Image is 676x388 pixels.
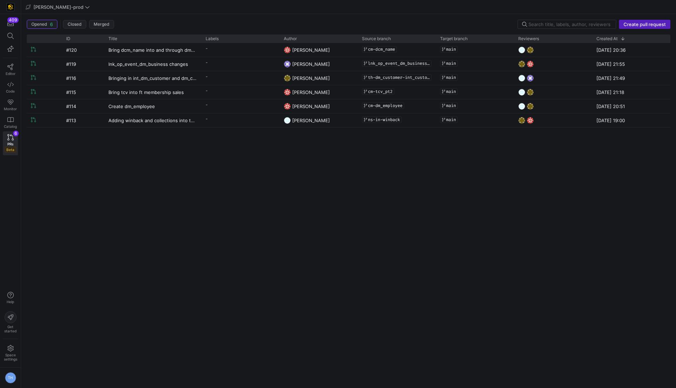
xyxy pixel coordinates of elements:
[108,43,197,56] a: Bring dcm_name into and through dm_membership
[6,71,15,76] span: Editor
[592,43,670,57] div: [DATE] 20:36
[527,46,534,54] img: https://secure.gravatar.com/avatar/332e4ab4f8f73db06c2cf0bfcf19914be04f614aded7b53ca0c4fd3e75c0e2...
[206,60,208,65] span: -
[284,103,291,110] img: https://secure.gravatar.com/avatar/06bbdcc80648188038f39f089a7f59ad47d850d77952c7f0d8c4f0bc45aa9b...
[446,61,456,66] span: main
[292,75,330,81] span: [PERSON_NAME]
[292,89,330,95] span: [PERSON_NAME]
[518,46,525,54] img: https://secure.gravatar.com/avatar/93624b85cfb6a0d6831f1d6e8dbf2768734b96aa2308d2c902a4aae71f619b...
[592,57,670,71] div: [DATE] 21:55
[89,20,114,29] button: Merged
[4,107,17,111] span: Monitor
[368,117,400,122] span: ns-in-winback
[206,46,208,51] span: -
[108,57,188,70] span: lnk_op_event_dm_business changes
[518,117,525,124] img: https://secure.gravatar.com/avatar/332e4ab4f8f73db06c2cf0bfcf19914be04f614aded7b53ca0c4fd3e75c0e2...
[4,124,17,129] span: Catalog
[5,372,16,383] div: TH
[108,71,197,85] a: Bringing in int_dm_customer and dm_customer
[33,4,83,10] span: [PERSON_NAME]-prod
[518,103,525,110] img: https://secure.gravatar.com/avatar/93624b85cfb6a0d6831f1d6e8dbf2768734b96aa2308d2c902a4aae71f619b...
[5,147,16,152] span: Beta
[3,114,18,131] a: Catalog
[108,114,197,127] a: Adding winback and collections into the code
[292,47,330,53] span: [PERSON_NAME]
[284,36,297,41] span: Author
[368,103,402,108] span: cm-dm_employee
[206,102,208,107] span: -
[108,57,197,70] a: lnk_op_event_dm_business changes
[62,57,104,71] div: #119
[62,85,104,99] div: #115
[3,342,18,364] a: Spacesettings
[368,89,393,94] span: cm-tcv_pt2
[592,71,670,85] div: [DATE] 21:49
[3,96,18,114] a: Monitor
[4,325,17,333] span: Get started
[518,36,539,41] span: Reviewers
[63,20,86,29] button: Closed
[3,79,18,96] a: Code
[518,89,525,96] img: https://secure.gravatar.com/avatar/93624b85cfb6a0d6831f1d6e8dbf2768734b96aa2308d2c902a4aae71f619b...
[596,36,618,41] span: Created At
[3,17,18,30] button: 409
[528,21,612,27] input: Search title, labels, author, reviewers
[368,75,430,80] span: th-dm_customer-int_customer
[527,89,534,96] img: https://secure.gravatar.com/avatar/332e4ab4f8f73db06c2cf0bfcf19914be04f614aded7b53ca0c4fd3e75c0e2...
[527,61,534,68] img: https://secure.gravatar.com/avatar/06bbdcc80648188038f39f089a7f59ad47d850d77952c7f0d8c4f0bc45aa9b...
[292,104,330,109] span: [PERSON_NAME]
[50,21,53,27] span: 6
[4,353,17,361] span: Space settings
[3,370,18,385] button: TH
[206,117,208,121] span: -
[624,21,666,27] span: Create pull request
[108,86,184,99] span: Bring tcv into ft membership sales
[527,117,534,124] img: https://secure.gravatar.com/avatar/06bbdcc80648188038f39f089a7f59ad47d850d77952c7f0d8c4f0bc45aa9b...
[518,61,525,68] img: https://secure.gravatar.com/avatar/332e4ab4f8f73db06c2cf0bfcf19914be04f614aded7b53ca0c4fd3e75c0e2...
[108,86,197,99] a: Bring tcv into ft membership sales
[108,100,155,113] span: Create dm_employee
[446,103,456,108] span: main
[368,61,430,66] span: lnk_op_event_dm_business_090925
[440,36,468,41] span: Target branch
[7,4,14,11] img: https://storage.googleapis.com/y42-prod-data-exchange/images/uAsz27BndGEK0hZWDFeOjoxA7jCwgK9jE472...
[3,308,18,336] button: Getstarted
[66,36,70,41] span: ID
[27,20,57,29] button: Opened6
[518,75,525,82] img: https://secure.gravatar.com/avatar/93624b85cfb6a0d6831f1d6e8dbf2768734b96aa2308d2c902a4aae71f619b...
[62,113,104,127] div: #113
[3,61,18,79] a: Editor
[284,61,291,68] img: https://secure.gravatar.com/avatar/e200ad0c12bb49864ec62671df577dc1f004127e33c27085bc121970d062b3...
[292,61,330,67] span: [PERSON_NAME]
[206,36,219,41] span: Labels
[284,75,291,82] img: https://secure.gravatar.com/avatar/332e4ab4f8f73db06c2cf0bfcf19914be04f614aded7b53ca0c4fd3e75c0e2...
[24,2,92,12] button: [PERSON_NAME]-prod
[62,43,104,57] div: #120
[592,85,670,99] div: [DATE] 21:18
[94,22,109,27] span: Merged
[284,89,291,96] img: https://secure.gravatar.com/avatar/06bbdcc80648188038f39f089a7f59ad47d850d77952c7f0d8c4f0bc45aa9b...
[3,289,18,307] button: Help
[3,1,18,13] a: https://storage.googleapis.com/y42-prod-data-exchange/images/uAsz27BndGEK0hZWDFeOjoxA7jCwgK9jE472...
[68,22,82,27] span: Closed
[527,75,534,82] img: https://secure.gravatar.com/avatar/e200ad0c12bb49864ec62671df577dc1f004127e33c27085bc121970d062b3...
[108,100,197,113] a: Create dm_employee
[108,36,117,41] span: Title
[446,117,456,122] span: main
[206,74,208,79] span: -
[527,103,534,110] img: https://secure.gravatar.com/avatar/332e4ab4f8f73db06c2cf0bfcf19914be04f614aded7b53ca0c4fd3e75c0e2...
[292,118,330,123] span: [PERSON_NAME]
[62,71,104,85] div: #116
[362,36,391,41] span: Source branch
[592,99,670,113] div: [DATE] 20:51
[6,89,15,93] span: Code
[446,75,456,80] span: main
[3,131,18,155] a: PRsBeta6
[368,47,395,52] span: cm-dcm_name
[284,46,291,54] img: https://secure.gravatar.com/avatar/06bbdcc80648188038f39f089a7f59ad47d850d77952c7f0d8c4f0bc45aa9b...
[7,142,13,146] span: PRs
[284,117,291,124] img: https://secure.gravatar.com/avatar/93624b85cfb6a0d6831f1d6e8dbf2768734b96aa2308d2c902a4aae71f619b...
